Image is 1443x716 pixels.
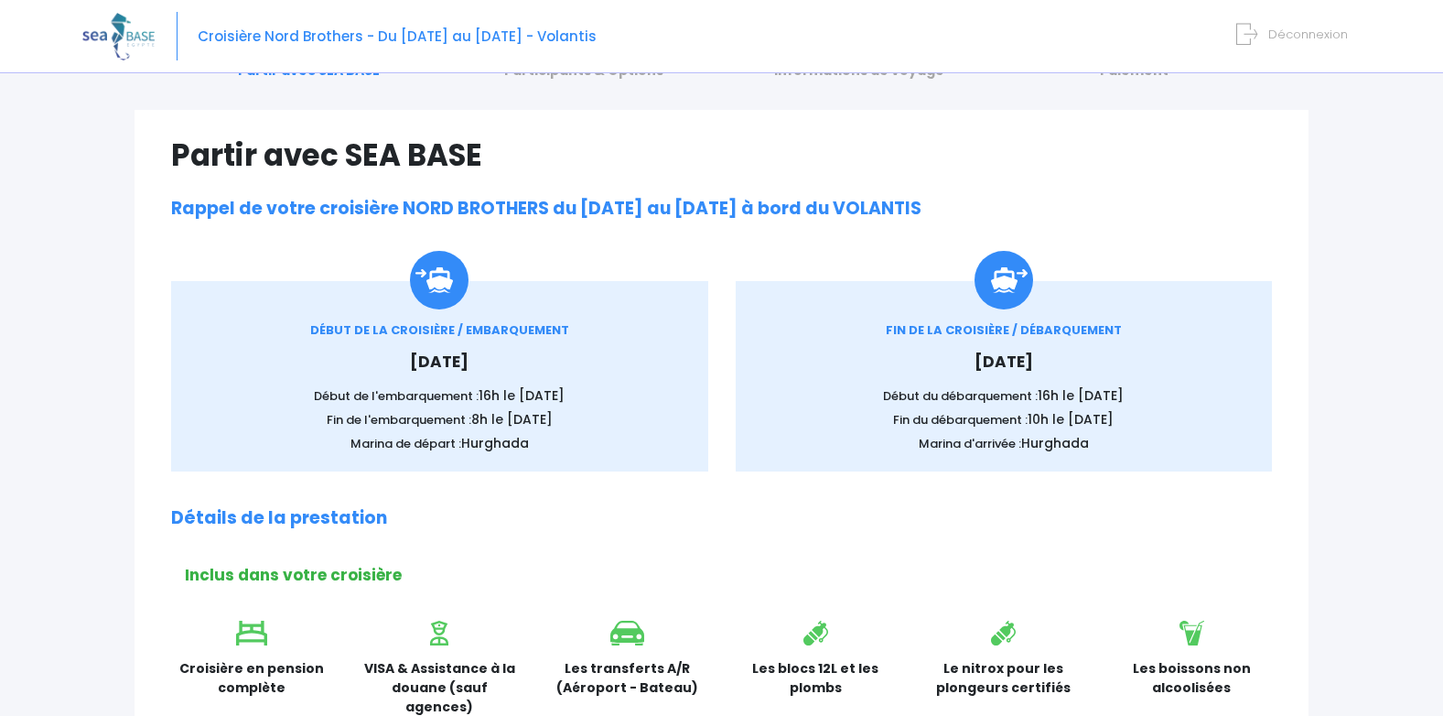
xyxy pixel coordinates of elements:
[763,386,1245,406] p: Début du débarquement :
[479,386,565,405] span: 16h le [DATE]
[185,566,1272,584] h2: Inclus dans votre croisière
[886,321,1122,339] span: FIN DE LA CROISIÈRE / DÉBARQUEMENT
[171,659,332,698] p: Croisière en pension complète
[763,434,1245,453] p: Marina d'arrivée :
[171,137,1272,173] h1: Partir avec SEA BASE
[547,659,708,698] p: Les transferts A/R (Aéroport - Bateau)
[199,434,681,453] p: Marina de départ :
[1028,410,1114,429] span: 10h le [DATE]
[991,621,1016,645] img: icon_bouteille.svg
[763,410,1245,429] p: Fin du débarquement :
[236,621,267,645] img: icon_lit.svg
[471,410,553,429] span: 8h le [DATE]
[199,410,681,429] p: Fin de l'embarquement :
[610,621,644,645] img: icon_voiture.svg
[410,251,468,309] img: Icon_embarquement.svg
[1268,26,1348,43] span: Déconnexion
[923,659,1084,698] p: Le nitrox pour les plongeurs certifiés
[803,621,828,645] img: icon_bouteille.svg
[975,251,1033,309] img: icon_debarquement.svg
[1112,659,1273,698] p: Les boissons non alcoolisées
[975,351,1033,373] span: [DATE]
[171,199,1272,220] h2: Rappel de votre croisière NORD BROTHERS du [DATE] au [DATE] à bord du VOLANTIS
[310,321,569,339] span: DÉBUT DE LA CROISIÈRE / EMBARQUEMENT
[1179,621,1204,645] img: icon_boisson.svg
[461,434,529,452] span: Hurghada
[430,621,448,645] img: icon_visa.svg
[1021,434,1089,452] span: Hurghada
[736,659,897,698] p: Les blocs 12L et les plombs
[1038,386,1124,405] span: 16h le [DATE]
[198,27,597,46] span: Croisière Nord Brothers - Du [DATE] au [DATE] - Volantis
[199,386,681,406] p: Début de l'embarquement :
[410,351,468,373] span: [DATE]
[171,508,1272,529] h2: Détails de la prestation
